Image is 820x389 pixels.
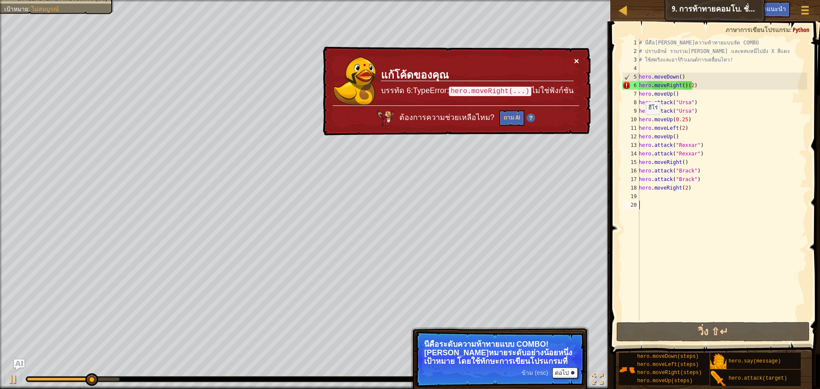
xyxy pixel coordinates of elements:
span: ภาษาการเขียนโปรแกรม [726,26,790,34]
div: 18 [622,184,639,192]
div: 16 [622,167,639,175]
span: เป้าหมาย [4,6,28,12]
img: AI [377,110,394,126]
p: นี่คือระดับความท้าทายแบบ COMBO! [PERSON_NAME]หมายระดับอย่างน้อยหนึ่งเป้าหมาย โดยใช้ทักษะการเขียนโ... [424,340,576,366]
button: Ask AI [732,2,755,18]
span: Ask AI [736,5,751,13]
button: Ctrl + P: Play [4,371,21,389]
span: hero.moveRight(steps) [637,370,702,376]
div: 2 [622,47,639,56]
div: 17 [622,175,639,184]
div: 10 [622,115,639,124]
span: ไม่สมบูรณ์ [32,6,59,12]
div: 11 [622,124,639,132]
span: hero.moveDown(steps) [637,354,699,360]
button: สลับเป็นเต็มจอ [589,371,606,389]
button: วิ่ง ⇧↵ [616,322,810,342]
div: 4 [622,64,639,73]
button: ถาม AI [499,110,524,126]
p: บรรทัด 6:TypeError: ไม่ใช่ฟังก์ชัน [381,85,574,97]
div: 15 [622,158,639,167]
span: hero.say(message) [729,358,781,364]
span: : [790,26,793,34]
div: 13 [622,141,639,149]
span: hero.moveUp(steps) [637,378,693,384]
div: 19 [622,192,639,201]
div: 6 [622,81,639,90]
div: 12 [622,132,639,141]
img: portrait.png [710,371,726,387]
h3: แก้โค้ดของคุณ [381,69,574,81]
div: 20 [622,201,639,209]
div: 9 [622,107,639,115]
code: ฮีโร่ [648,105,658,111]
img: portrait.png [710,354,726,370]
button: แสดงเมนูเกมส์ [794,2,816,22]
div: 1 [622,38,639,47]
code: hero.moveRight(...) [449,87,531,96]
span: hero.attack(target) [729,375,787,381]
div: 14 [622,149,639,158]
span: Python [793,26,809,34]
span: คำแนะนำ [759,5,786,13]
div: 7 [622,90,639,98]
div: 5 [623,73,639,81]
img: portrait.png [619,362,635,378]
button: ต่อไป [552,367,578,378]
button: Ask AI [14,360,24,370]
img: Hint [527,114,535,122]
img: duck_okar.png [333,57,376,105]
span: ข้าม (esc) [521,369,548,376]
span: hero.moveLeft(steps) [637,362,699,368]
button: × [574,56,579,65]
span: ต้องการความช่วยเหลือไหม? [399,113,497,122]
div: 8 [622,98,639,107]
span: : [28,6,32,12]
div: 3 [622,56,639,64]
